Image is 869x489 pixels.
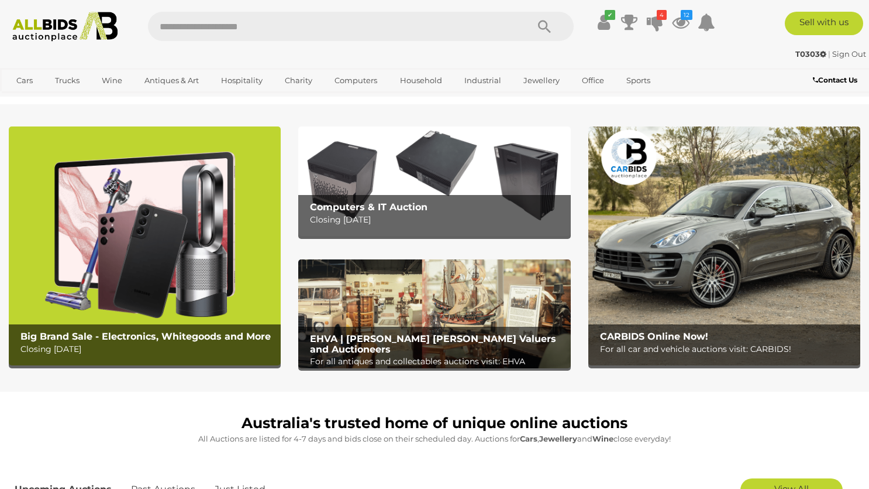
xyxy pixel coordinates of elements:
a: Sports [619,71,658,90]
p: Closing [DATE] [20,342,275,357]
img: Allbids.com.au [6,12,123,42]
a: Trucks [47,71,87,90]
p: Closing [DATE] [310,213,565,227]
b: CARBIDS Online Now! [600,331,708,342]
a: Wine [94,71,130,90]
h1: Australia's trusted home of unique online auctions [15,415,854,432]
a: Sign Out [832,49,866,59]
img: EHVA | Evans Hastings Valuers and Auctioneers [298,259,570,368]
a: CARBIDS Online Now! CARBIDS Online Now! For all car and vehicle auctions visit: CARBIDS! [588,126,860,365]
a: 12 [672,12,689,33]
a: T0303 [795,49,828,59]
strong: Jewellery [539,434,577,443]
b: EHVA | [PERSON_NAME] [PERSON_NAME] Valuers and Auctioneers [310,333,556,355]
a: ✔ [595,12,612,33]
a: Contact Us [813,74,860,87]
strong: Cars [520,434,537,443]
p: All Auctions are listed for 4-7 days and bids close on their scheduled day. Auctions for , and cl... [15,432,854,446]
a: Computers & IT Auction Computers & IT Auction Closing [DATE] [298,126,570,235]
b: Big Brand Sale - Electronics, Whitegoods and More [20,331,271,342]
a: 4 [646,12,664,33]
a: Hospitality [213,71,270,90]
a: Household [392,71,450,90]
a: EHVA | Evans Hastings Valuers and Auctioneers EHVA | [PERSON_NAME] [PERSON_NAME] Valuers and Auct... [298,259,570,368]
i: ✔ [605,10,615,20]
b: Computers & IT Auction [310,201,427,213]
a: Industrial [457,71,509,90]
i: 4 [657,10,667,20]
a: Sell with us [785,12,863,35]
strong: Wine [592,434,613,443]
p: For all car and vehicle auctions visit: CARBIDS! [600,342,855,357]
a: Charity [277,71,320,90]
a: [GEOGRAPHIC_DATA] [9,90,107,110]
button: Search [515,12,574,41]
span: | [828,49,830,59]
a: Computers [327,71,385,90]
strong: T0303 [795,49,826,59]
b: Contact Us [813,76,857,84]
img: CARBIDS Online Now! [588,126,860,365]
i: 12 [681,10,692,20]
a: Big Brand Sale - Electronics, Whitegoods and More Big Brand Sale - Electronics, Whitegoods and Mo... [9,126,281,365]
a: Jewellery [516,71,567,90]
a: Cars [9,71,40,90]
a: Antiques & Art [137,71,206,90]
img: Big Brand Sale - Electronics, Whitegoods and More [9,126,281,365]
a: Office [574,71,612,90]
img: Computers & IT Auction [298,126,570,235]
p: For all antiques and collectables auctions visit: EHVA [310,354,565,369]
